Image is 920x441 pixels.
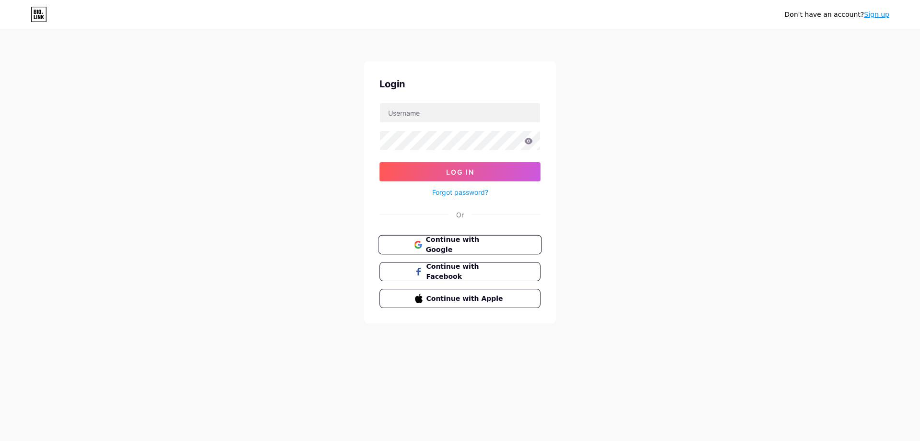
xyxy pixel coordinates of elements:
[446,168,474,176] span: Log In
[864,11,889,18] a: Sign up
[379,235,540,254] a: Continue with Google
[456,210,464,220] div: Or
[426,294,506,304] span: Continue with Apple
[380,103,540,122] input: Username
[426,262,506,282] span: Continue with Facebook
[379,77,540,91] div: Login
[784,10,889,20] div: Don't have an account?
[379,162,540,181] button: Log In
[379,262,540,281] button: Continue with Facebook
[379,289,540,308] button: Continue with Apple
[425,235,506,255] span: Continue with Google
[378,235,541,255] button: Continue with Google
[432,187,488,197] a: Forgot password?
